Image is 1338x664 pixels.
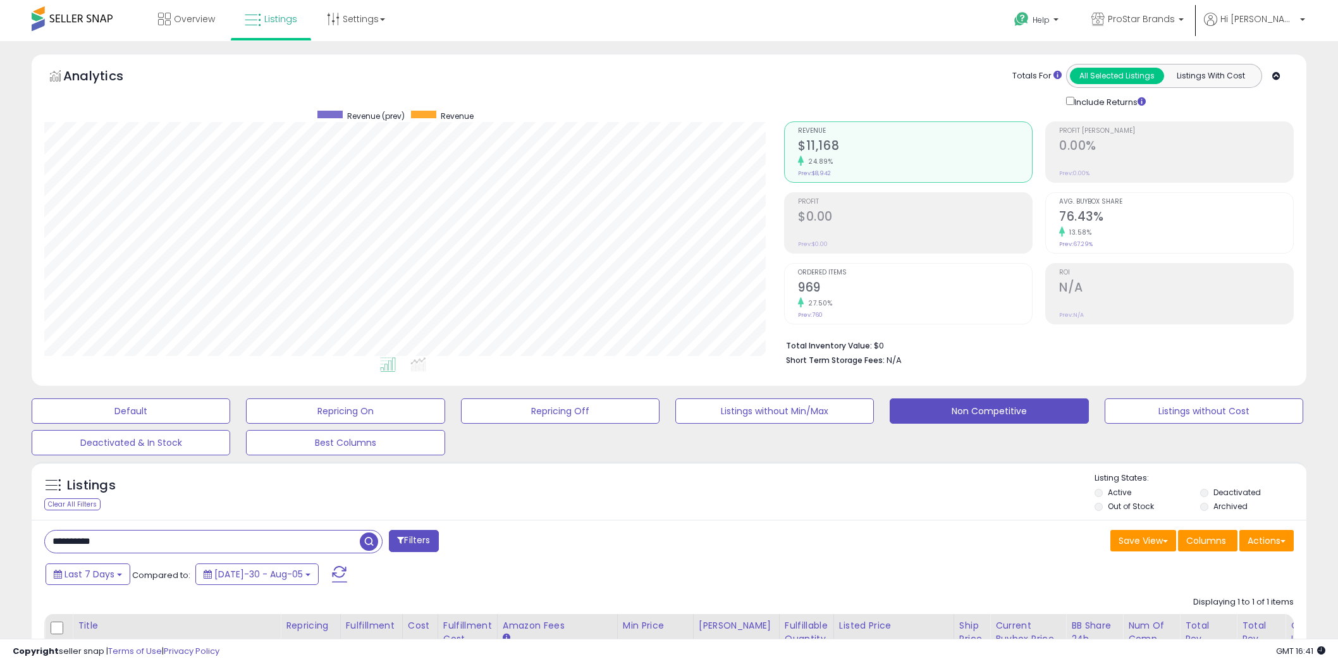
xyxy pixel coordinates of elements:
[785,619,828,646] div: Fulfillable Quantity
[1220,13,1296,25] span: Hi [PERSON_NAME]
[1059,138,1293,156] h2: 0.00%
[46,563,130,585] button: Last 7 Days
[32,398,230,424] button: Default
[246,430,445,455] button: Best Columns
[64,568,114,581] span: Last 7 Days
[887,354,902,366] span: N/A
[1193,596,1294,608] div: Displaying 1 to 1 of 1 items
[1065,228,1091,237] small: 13.58%
[623,619,688,632] div: Min Price
[786,355,885,366] b: Short Term Storage Fees:
[798,280,1032,297] h2: 969
[798,311,823,319] small: Prev: 760
[1213,487,1261,498] label: Deactivated
[798,240,828,248] small: Prev: $0.00
[1242,619,1280,659] div: Total Rev. Diff.
[1110,530,1176,551] button: Save View
[798,199,1032,206] span: Profit
[839,619,948,632] div: Listed Price
[1059,240,1093,248] small: Prev: 67.29%
[44,498,101,510] div: Clear All Filters
[264,13,297,25] span: Listings
[1059,280,1293,297] h2: N/A
[1105,398,1303,424] button: Listings without Cost
[798,209,1032,226] h2: $0.00
[1059,199,1293,206] span: Avg. Buybox Share
[1291,619,1337,646] div: Ordered Items
[346,619,397,632] div: Fulfillment
[286,619,335,632] div: Repricing
[1059,128,1293,135] span: Profit [PERSON_NAME]
[1014,11,1029,27] i: Get Help
[164,645,219,657] a: Privacy Policy
[132,569,190,581] span: Compared to:
[1004,2,1071,41] a: Help
[798,169,831,177] small: Prev: $8,942
[804,298,832,308] small: 27.50%
[1059,269,1293,276] span: ROI
[1163,68,1258,84] button: Listings With Cost
[786,340,872,351] b: Total Inventory Value:
[798,128,1032,135] span: Revenue
[798,138,1032,156] h2: $11,168
[959,619,985,646] div: Ship Price
[63,67,148,88] h5: Analytics
[347,111,405,121] span: Revenue (prev)
[1128,619,1174,646] div: Num of Comp.
[1186,534,1226,547] span: Columns
[246,398,445,424] button: Repricing On
[108,645,162,657] a: Terms of Use
[13,646,219,658] div: seller snap | |
[890,398,1088,424] button: Non Competitive
[32,430,230,455] button: Deactivated & In Stock
[1108,487,1131,498] label: Active
[1108,13,1175,25] span: ProStar Brands
[1178,530,1237,551] button: Columns
[786,337,1284,352] li: $0
[214,568,303,581] span: [DATE]-30 - Aug-05
[443,619,492,646] div: Fulfillment Cost
[1012,70,1062,82] div: Totals For
[1095,472,1306,484] p: Listing States:
[67,477,116,495] h5: Listings
[1033,15,1050,25] span: Help
[1059,311,1084,319] small: Prev: N/A
[804,157,833,166] small: 24.89%
[1059,169,1089,177] small: Prev: 0.00%
[441,111,474,121] span: Revenue
[503,619,612,632] div: Amazon Fees
[1239,530,1294,551] button: Actions
[699,619,774,632] div: [PERSON_NAME]
[174,13,215,25] span: Overview
[1213,501,1248,512] label: Archived
[195,563,319,585] button: [DATE]-30 - Aug-05
[389,530,438,552] button: Filters
[461,398,660,424] button: Repricing Off
[13,645,59,657] strong: Copyright
[1108,501,1154,512] label: Out of Stock
[1071,619,1117,646] div: BB Share 24h.
[995,619,1060,646] div: Current Buybox Price
[78,619,275,632] div: Title
[675,398,874,424] button: Listings without Min/Max
[1070,68,1164,84] button: All Selected Listings
[1059,209,1293,226] h2: 76.43%
[1057,94,1161,109] div: Include Returns
[1276,645,1325,657] span: 2025-08-13 16:41 GMT
[408,619,433,632] div: Cost
[798,269,1032,276] span: Ordered Items
[1204,13,1305,41] a: Hi [PERSON_NAME]
[1185,619,1231,646] div: Total Rev.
